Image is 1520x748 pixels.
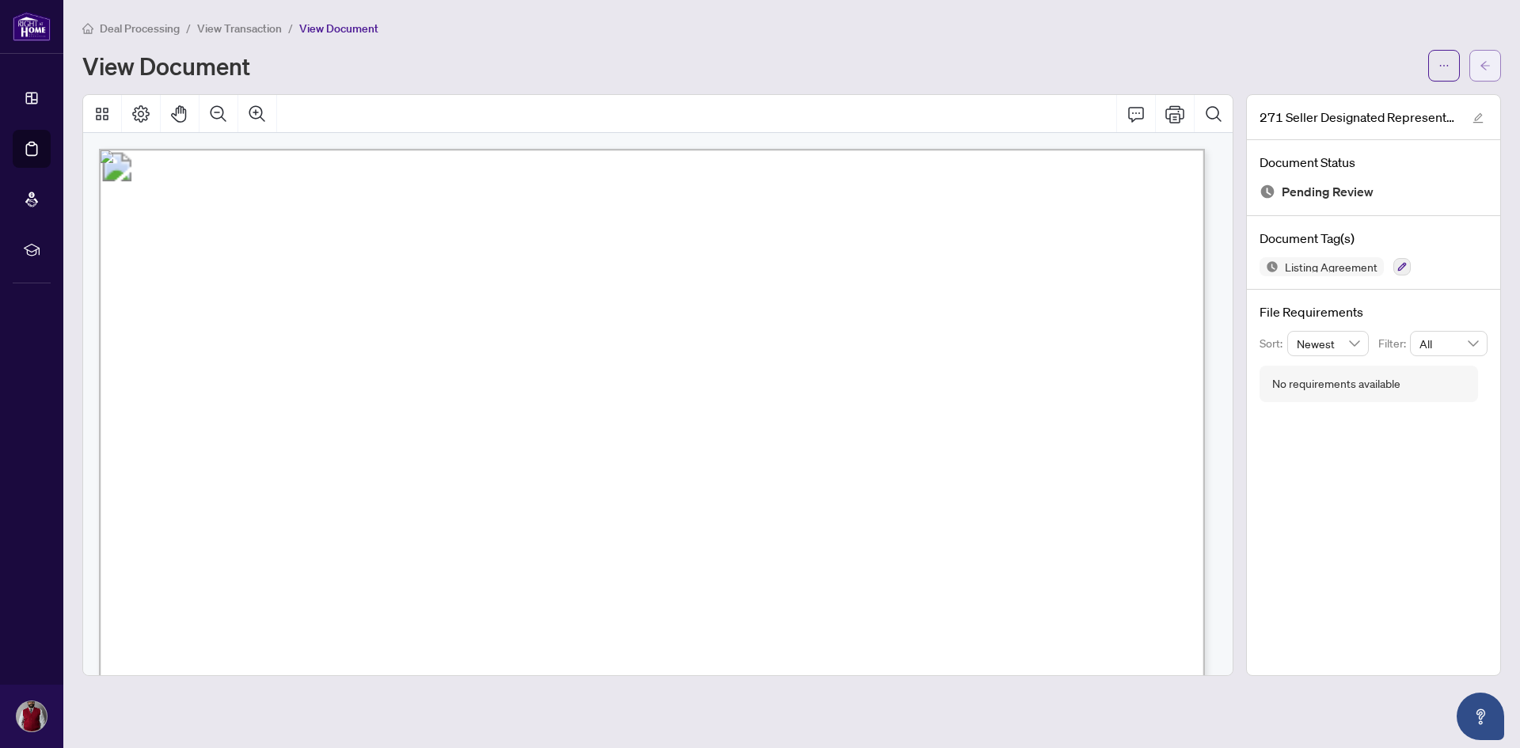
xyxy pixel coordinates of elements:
[1260,229,1488,248] h4: Document Tag(s)
[1260,335,1287,352] p: Sort:
[1260,153,1488,172] h4: Document Status
[100,21,180,36] span: Deal Processing
[1378,335,1410,352] p: Filter:
[299,21,378,36] span: View Document
[197,21,282,36] span: View Transaction
[1282,181,1374,203] span: Pending Review
[82,53,250,78] h1: View Document
[1260,257,1279,276] img: Status Icon
[1260,108,1457,127] span: 271 Seller Designated Representation Agreement Authority to Offer for Sale.pdf
[1279,261,1384,272] span: Listing Agreement
[1272,375,1400,393] div: No requirements available
[288,19,293,37] li: /
[13,12,51,41] img: logo
[1457,693,1504,740] button: Open asap
[1260,302,1488,321] h4: File Requirements
[186,19,191,37] li: /
[1438,60,1450,71] span: ellipsis
[1480,60,1491,71] span: arrow-left
[1297,332,1360,355] span: Newest
[1260,184,1275,199] img: Document Status
[17,701,47,731] img: Profile Icon
[82,23,93,34] span: home
[1472,112,1484,123] span: edit
[1419,332,1478,355] span: All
